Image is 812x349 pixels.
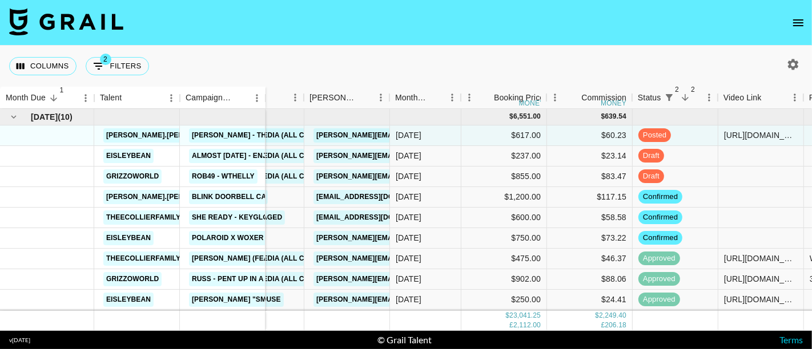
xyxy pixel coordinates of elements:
div: 2,249.40 [599,311,626,320]
div: Booking Price [494,87,544,109]
a: [PERSON_NAME][EMAIL_ADDRESS][DOMAIN_NAME] [313,231,500,245]
div: Commission [582,87,627,109]
span: draft [638,151,664,161]
div: Status [632,87,718,109]
button: Show filters [661,90,677,105]
button: Menu [546,89,564,106]
div: £ [601,320,605,330]
div: Campaign (Type) [180,87,266,109]
button: Menu [163,90,180,107]
a: [PERSON_NAME][EMAIL_ADDRESS][DOMAIN_NAME] [313,149,500,163]
span: confirmed [638,192,682,202]
div: $64.92 [547,310,633,331]
button: Menu [372,89,389,106]
div: $1,200.00 [461,187,547,208]
a: theecollierfamily [103,210,183,225]
div: $23.14 [547,146,633,167]
div: https://www.instagram.com/reel/DNq5GOdI4C4/?igsh=MXdtODNibmhvMWhlbw%3D%3D [724,273,798,285]
div: Aug '25 [396,150,421,161]
button: Sort [428,90,444,105]
div: $665.00 [461,310,547,331]
button: Menu [701,89,718,106]
button: Menu [461,89,478,106]
div: $600.00 [461,208,547,228]
a: [PERSON_NAME] - The Twist (65th Anniversary) [189,128,373,143]
div: 639.54 [605,112,626,121]
a: Blink Doorbell Campaign [189,190,296,204]
a: [PERSON_NAME] (feat. [PERSON_NAME]) - [GEOGRAPHIC_DATA] [189,251,421,266]
a: Almost [DATE] - Enjoy the Ride [189,149,314,163]
button: Select columns [9,57,77,75]
span: approved [638,274,680,285]
button: Show filters [86,57,149,75]
span: ( 10 ) [58,111,73,123]
div: © Grail Talent [378,334,432,346]
a: Creed Media (All Campaigns) [228,169,347,184]
div: $ [505,311,509,320]
button: Menu [287,89,304,106]
span: 1 [56,84,67,96]
a: [PERSON_NAME].[PERSON_NAME] [103,190,228,204]
div: $117.15 [547,187,633,208]
button: Sort [478,90,494,105]
div: money [601,100,626,107]
div: 23,041.25 [509,311,541,320]
button: open drawer [787,11,810,34]
div: Video Link [718,87,803,109]
div: $ [509,112,513,121]
div: Month Due [6,87,46,109]
button: Sort [232,90,248,106]
div: Aug '25 [396,294,421,305]
div: Talent [94,87,180,109]
img: Grail Talent [9,8,123,35]
a: grizzoworld [103,169,162,184]
span: approved [638,253,680,264]
div: [PERSON_NAME] [309,87,356,109]
div: $475.00 [461,249,547,269]
div: $ [595,311,599,320]
span: 2 [672,84,683,95]
div: $237.00 [461,146,547,167]
button: Sort [762,90,778,105]
div: 206.18 [605,320,626,330]
div: $ [601,112,605,121]
span: 2 [100,54,111,65]
a: [PERSON_NAME][EMAIL_ADDRESS][DOMAIN_NAME] [313,272,500,286]
span: confirmed [638,212,682,223]
div: Aug '25 [396,191,421,202]
span: draft [638,171,664,182]
div: Aug '25 [396,232,421,244]
a: [PERSON_NAME] "Smoking Section" [189,293,328,307]
div: Talent [100,87,122,109]
a: [PERSON_NAME][EMAIL_ADDRESS][PERSON_NAME][DOMAIN_NAME] [313,293,558,307]
div: $88.06 [547,269,633,290]
button: Menu [444,89,461,106]
button: Sort [677,90,693,105]
a: grizzoworld [103,272,162,286]
div: Booker [304,87,389,109]
div: $902.00 [461,269,547,290]
div: 6,551.00 [513,112,541,121]
a: Creed Media (All Campaigns) [228,251,347,266]
div: Aug '25 [396,129,421,141]
a: eisleybean [103,231,154,245]
button: Sort [566,90,582,105]
a: Creed Media (All Campaigns) [228,149,347,163]
div: $24.41 [547,290,633,310]
div: $58.58 [547,208,633,228]
div: https://www.instagram.com/reel/DM_Ha9QPTp7/?igsh=MWQ3dTFpY2JjeDAzZg%3D%3D [724,253,798,264]
a: [PERSON_NAME].[PERSON_NAME] [103,128,228,143]
button: Sort [122,90,138,106]
a: Polaroid X Woxer Campaign [189,231,306,245]
div: $250.00 [461,290,547,310]
div: $617.00 [461,125,547,146]
div: https://www.tiktok.com/@angela.holm/video/7542512289774128414?_r=1&_t=ZP-8zAmmC7Hhrr [724,129,798,141]
button: Menu [786,89,803,106]
button: Sort [46,90,62,106]
a: She Ready - Keyglock [189,210,281,225]
a: [EMAIL_ADDRESS][DOMAIN_NAME] [313,210,441,225]
button: hide children [6,109,22,125]
div: Aug '25 [396,212,421,223]
div: Month Due [395,87,428,109]
button: Menu [77,90,94,107]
